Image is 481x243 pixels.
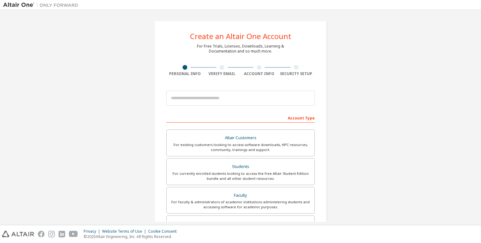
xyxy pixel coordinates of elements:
div: Create an Altair One Account [190,33,291,40]
div: Account Info [240,71,278,76]
div: Faculty [170,191,311,200]
p: © 2025 Altair Engineering, Inc. All Rights Reserved. [84,234,180,239]
div: Everyone else [170,220,311,228]
div: Verify Email [204,71,241,76]
div: For Free Trials, Licenses, Downloads, Learning & Documentation and so much more. [197,44,284,54]
div: Cookie Consent [148,229,180,234]
div: Security Setup [278,71,315,76]
img: facebook.svg [38,231,44,237]
div: Account Type [166,113,315,123]
img: youtube.svg [69,231,78,237]
div: Privacy [84,229,102,234]
div: For existing customers looking to access software downloads, HPC resources, community, trainings ... [170,142,311,152]
div: Website Terms of Use [102,229,148,234]
div: Altair Customers [170,134,311,142]
img: altair_logo.svg [2,231,34,237]
div: For currently enrolled students looking to access the free Altair Student Edition bundle and all ... [170,171,311,181]
img: linkedin.svg [59,231,65,237]
div: Students [170,162,311,171]
div: Personal Info [166,71,204,76]
img: Altair One [3,2,81,8]
img: instagram.svg [48,231,55,237]
div: For faculty & administrators of academic institutions administering students and accessing softwa... [170,200,311,210]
